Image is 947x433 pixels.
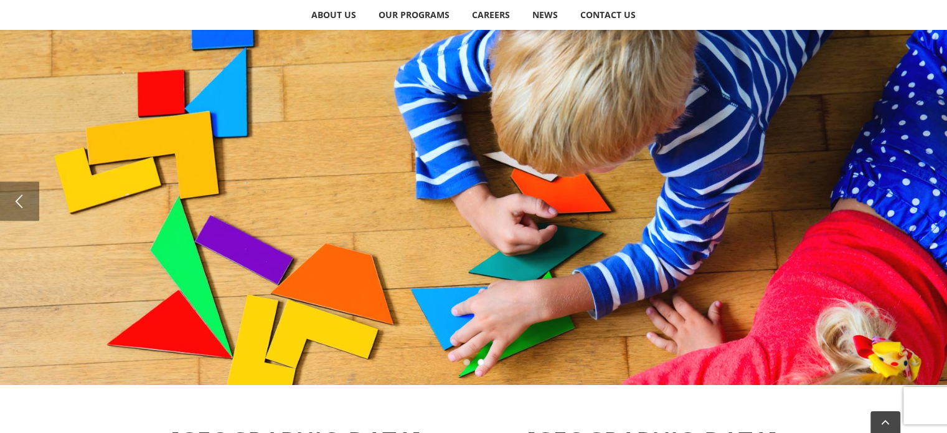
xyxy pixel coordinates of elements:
[472,11,510,19] span: CAREERS
[463,359,470,366] a: 1
[570,2,647,27] a: CONTACT US
[478,359,484,366] a: 2
[580,11,636,19] span: CONTACT US
[311,11,356,19] span: ABOUT US
[532,11,558,19] span: NEWS
[461,2,521,27] a: CAREERS
[379,11,450,19] span: OUR PROGRAMS
[301,2,367,27] a: ABOUT US
[368,2,461,27] a: OUR PROGRAMS
[522,2,569,27] a: NEWS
